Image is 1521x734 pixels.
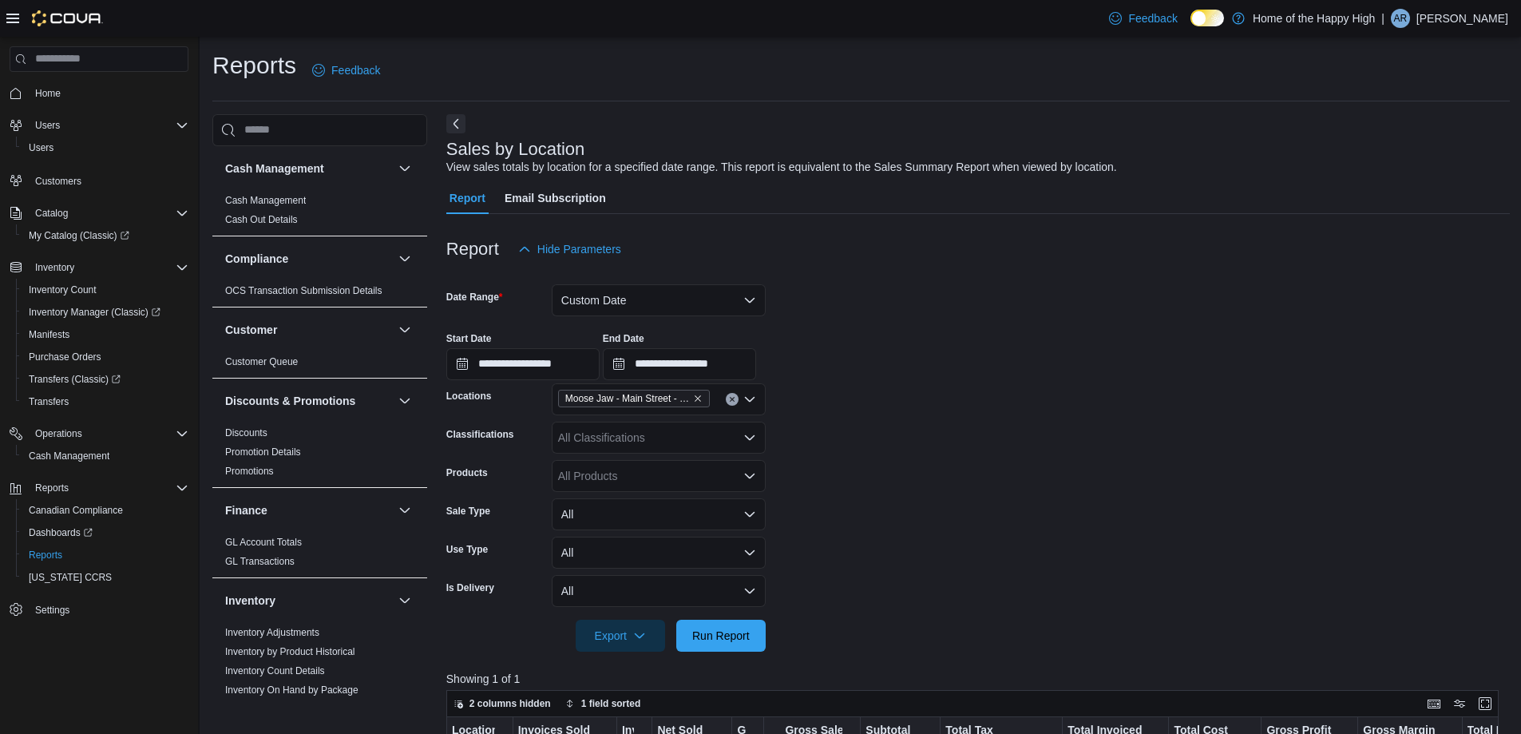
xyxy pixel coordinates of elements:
[446,390,492,403] label: Locations
[395,391,414,411] button: Discounts & Promotions
[446,140,585,159] h3: Sales by Location
[22,501,129,520] a: Canadian Compliance
[29,549,62,561] span: Reports
[16,137,195,159] button: Users
[726,393,739,406] button: Clear input
[395,501,414,520] button: Finance
[581,697,641,710] span: 1 field sorted
[225,466,274,477] a: Promotions
[29,258,81,277] button: Inventory
[225,427,267,439] span: Discounts
[16,522,195,544] a: Dashboards
[331,62,380,78] span: Feedback
[743,393,756,406] button: Open list of options
[1253,9,1375,28] p: Home of the Happy High
[225,356,298,367] a: Customer Queue
[225,284,382,297] span: OCS Transaction Submission Details
[22,347,188,367] span: Purchase Orders
[16,368,195,391] a: Transfers (Classic)
[16,301,195,323] a: Inventory Manager (Classic)
[446,291,503,304] label: Date Range
[29,351,101,363] span: Purchase Orders
[22,347,108,367] a: Purchase Orders
[225,393,355,409] h3: Discounts & Promotions
[225,213,298,226] span: Cash Out Details
[1190,10,1224,26] input: Dark Mode
[212,423,427,487] div: Discounts & Promotions
[552,284,766,316] button: Custom Date
[16,346,195,368] button: Purchase Orders
[22,501,188,520] span: Canadian Compliance
[22,370,188,389] span: Transfers (Classic)
[225,646,355,657] a: Inventory by Product Historical
[446,505,490,518] label: Sale Type
[446,348,600,380] input: Press the down key to open a popover containing a calendar.
[16,544,195,566] button: Reports
[225,161,392,177] button: Cash Management
[29,258,188,277] span: Inventory
[29,306,160,319] span: Inventory Manager (Classic)
[22,370,127,389] a: Transfers (Classic)
[22,280,188,300] span: Inventory Count
[395,591,414,610] button: Inventory
[576,620,665,652] button: Export
[693,394,703,403] button: Remove Moose Jaw - Main Street - Fire & Flower from selection in this group
[3,256,195,279] button: Inventory
[29,373,121,386] span: Transfers (Classic)
[22,325,188,344] span: Manifests
[212,533,427,577] div: Finance
[225,684,358,696] a: Inventory On Hand by Package
[29,328,69,341] span: Manifests
[306,54,386,86] a: Feedback
[1103,2,1183,34] a: Feedback
[22,523,188,542] span: Dashboards
[3,477,195,499] button: Reports
[225,427,267,438] a: Discounts
[22,546,69,565] a: Reports
[22,226,188,245] span: My Catalog (Classic)
[29,170,188,190] span: Customers
[225,251,288,267] h3: Compliance
[29,504,123,517] span: Canadian Compliance
[225,446,301,458] a: Promotion Details
[29,84,67,103] a: Home
[29,284,97,296] span: Inventory Count
[676,620,766,652] button: Run Report
[3,114,195,137] button: Users
[565,391,690,407] span: Moose Jaw - Main Street - Fire & Flower
[22,546,188,565] span: Reports
[225,251,392,267] button: Compliance
[16,323,195,346] button: Manifests
[10,75,188,663] nav: Complex example
[22,226,136,245] a: My Catalog (Classic)
[1190,26,1191,27] span: Dark Mode
[743,431,756,444] button: Open list of options
[225,393,392,409] button: Discounts & Promotions
[3,81,195,105] button: Home
[29,116,188,135] span: Users
[225,355,298,368] span: Customer Queue
[225,555,295,568] span: GL Transactions
[32,10,103,26] img: Cova
[35,261,74,274] span: Inventory
[22,303,167,322] a: Inventory Manager (Classic)
[558,390,710,407] span: Moose Jaw - Main Street - Fire & Flower
[29,116,66,135] button: Users
[22,325,76,344] a: Manifests
[22,523,99,542] a: Dashboards
[22,280,103,300] a: Inventory Count
[35,87,61,100] span: Home
[447,694,557,713] button: 2 columns hidden
[29,478,75,498] button: Reports
[22,138,60,157] a: Users
[29,601,76,620] a: Settings
[552,498,766,530] button: All
[225,626,319,639] span: Inventory Adjustments
[603,348,756,380] input: Press the down key to open a popover containing a calendar.
[16,279,195,301] button: Inventory Count
[225,593,392,609] button: Inventory
[446,159,1117,176] div: View sales totals by location for a specified date range. This report is equivalent to the Sales ...
[212,50,296,81] h1: Reports
[22,568,118,587] a: [US_STATE] CCRS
